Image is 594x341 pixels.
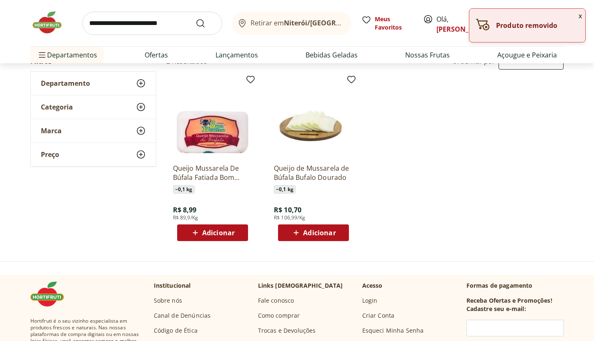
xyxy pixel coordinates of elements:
[303,229,336,236] span: Adicionar
[362,311,395,320] a: Criar Conta
[274,214,305,221] span: R$ 106,99/Kg
[497,50,557,60] a: Açougue e Peixaria
[31,143,156,166] button: Preço
[173,214,198,221] span: R$ 89,9/Kg
[41,79,90,87] span: Departamento
[575,9,585,23] button: Fechar notificação
[145,50,168,60] a: Ofertas
[362,281,383,290] p: Acesso
[37,45,97,65] span: Departamentos
[274,78,353,157] img: Queijo de Mussarela de Búfala Bufalo Dourado
[154,311,211,320] a: Canal de Denúncias
[173,78,252,157] img: Queijo Mussarela De Búfala Fatiada Bom Destino
[31,119,156,142] button: Marca
[30,10,72,35] img: Hortifruti
[202,229,235,236] span: Adicionar
[274,185,296,194] span: ~ 0,1 kg
[177,224,248,241] button: Adicionar
[436,25,491,34] a: [PERSON_NAME]
[41,150,59,159] span: Preço
[466,281,564,290] p: Formas de pagamento
[306,50,358,60] a: Bebidas Geladas
[274,164,353,182] a: Queijo de Mussarela de Búfala Bufalo Dourado
[466,305,526,313] h3: Cadastre seu e-mail:
[216,50,258,60] a: Lançamentos
[37,45,47,65] button: Menu
[405,50,450,60] a: Nossas Frutas
[258,281,343,290] p: Links [DEMOGRAPHIC_DATA]
[195,18,216,28] button: Submit Search
[375,15,413,32] span: Meus Favoritos
[362,296,378,305] a: Login
[278,224,349,241] button: Adicionar
[41,127,62,135] span: Marca
[82,12,222,35] input: search
[154,326,198,335] a: Código de Ética
[258,311,300,320] a: Como comprar
[154,281,191,290] p: Institucional
[154,296,182,305] a: Sobre nós
[258,326,316,335] a: Trocas e Devoluções
[466,296,552,305] h3: Receba Ofertas e Promoções!
[31,95,156,119] button: Categoria
[436,14,474,34] span: Olá,
[31,72,156,95] button: Departamento
[361,15,413,32] a: Meus Favoritos
[284,18,379,27] b: Niterói/[GEOGRAPHIC_DATA]
[274,205,301,214] span: R$ 10,70
[173,164,252,182] a: Queijo Mussarela De Búfala Fatiada Bom Destino
[173,205,197,214] span: R$ 8,99
[362,326,424,335] a: Esqueci Minha Senha
[41,103,73,111] span: Categoria
[232,12,351,35] button: Retirar emNiterói/[GEOGRAPHIC_DATA]
[173,185,195,194] span: ~ 0,1 kg
[30,281,72,306] img: Hortifruti
[258,296,294,305] a: Fale conosco
[496,21,579,30] p: Produto removido
[251,19,343,27] span: Retirar em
